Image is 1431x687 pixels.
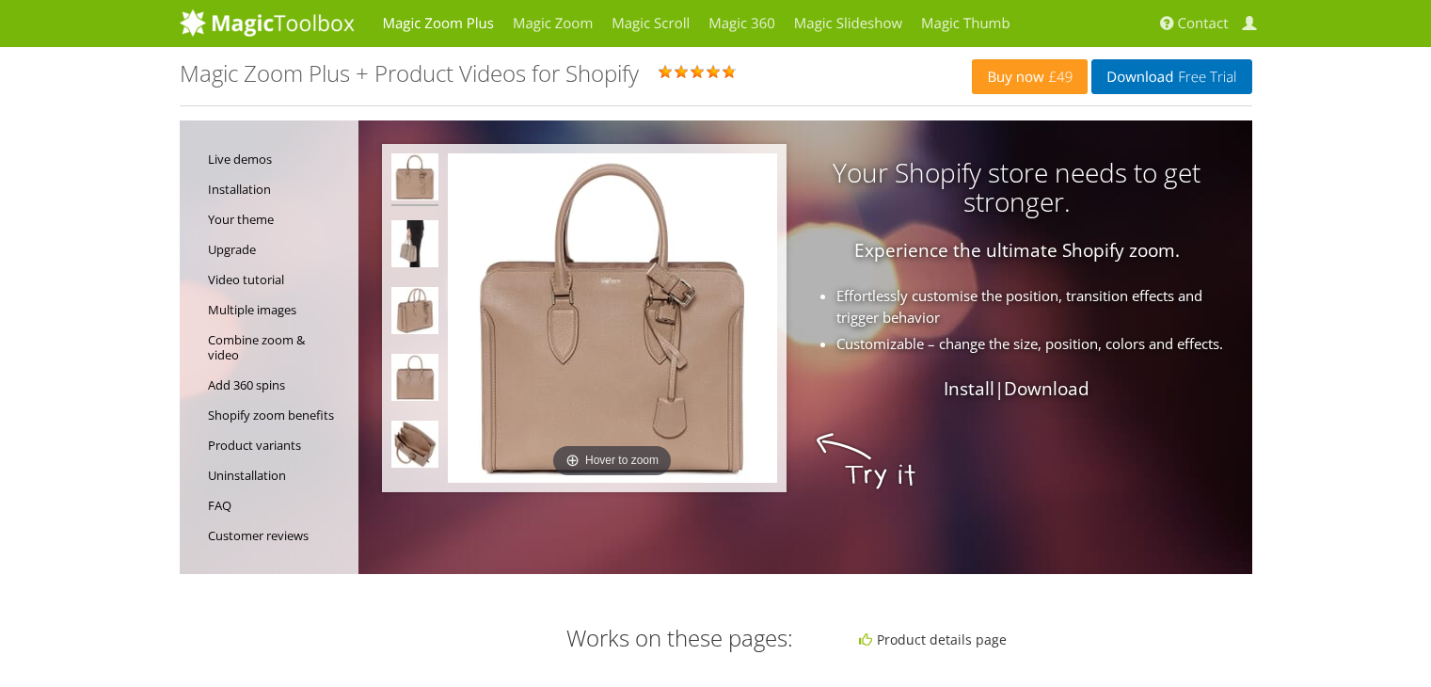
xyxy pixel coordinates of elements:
a: Uninstallation [208,460,349,490]
a: Install [944,376,994,401]
li: Product details page [859,629,1248,650]
a: Installation [208,174,349,204]
img: MagicToolbox.com - Image tools for your website [180,8,355,37]
a: Product variants [208,430,349,460]
a: FAQ [208,490,349,520]
a: Shopify zoom benefits [208,400,349,430]
span: £49 [1044,70,1073,85]
h3: Your Shopify store needs to get stronger. [358,158,1215,216]
span: Contact [1178,14,1229,33]
li: Customizable – change the size, position, colors and effects. [413,333,1232,355]
a: Download [1004,376,1089,401]
h1: Magic Zoom Plus + Product Videos for Shopify [180,61,639,86]
a: Video tutorial [208,264,349,295]
a: Add 360 spins [208,370,349,400]
a: Upgrade [208,234,349,264]
p: | [358,378,1215,400]
p: Experience the ultimate Shopify zoom. [358,240,1215,262]
a: Combine zoom & video [208,325,349,370]
a: Hover to zoom [448,153,777,483]
a: Live demos [208,144,349,174]
a: DownloadFree Trial [1091,59,1251,94]
a: Your theme [208,204,349,234]
a: Customer reviews [208,520,349,551]
h3: Works on these pages: [363,626,794,650]
span: Free Trial [1173,70,1236,85]
li: Effortlessly customise the position, transition effects and trigger behavior [413,285,1232,328]
a: Multiple images [208,295,349,325]
a: Buy now£49 [972,59,1088,94]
